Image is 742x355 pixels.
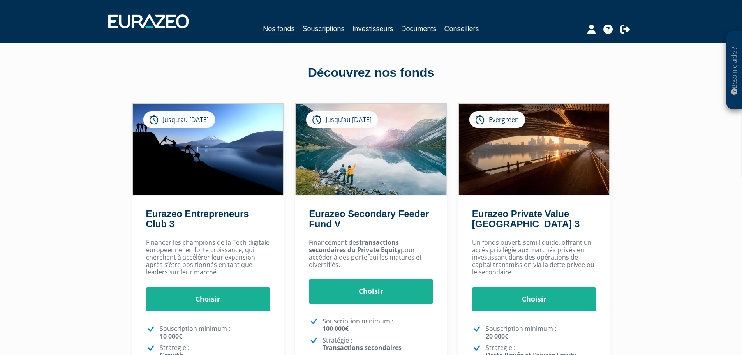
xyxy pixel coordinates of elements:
img: Eurazeo Entrepreneurs Club 3 [133,104,284,195]
div: Jusqu’au [DATE] [143,111,215,128]
strong: 100 000€ [323,324,349,333]
strong: 10 000€ [160,332,182,341]
a: Choisir [309,279,433,304]
img: Eurazeo Secondary Feeder Fund V [296,104,446,195]
a: Choisir [146,287,270,311]
p: Besoin d'aide ? [730,35,739,106]
p: Souscription minimum : [486,325,596,340]
img: Eurazeo Private Value Europe 3 [459,104,610,195]
div: Evergreen [469,111,525,128]
a: Conseillers [444,23,479,34]
div: Jusqu’au [DATE] [306,111,378,128]
a: Documents [401,23,437,34]
a: Nos fonds [263,23,294,35]
a: Choisir [472,287,596,311]
p: Un fonds ouvert, semi liquide, offrant un accès privilégié aux marchés privés en investissant dan... [472,239,596,276]
a: Eurazeo Secondary Feeder Fund V [309,208,429,229]
strong: transactions secondaires du Private Equity [309,238,401,254]
div: Découvrez nos fonds [149,64,593,82]
p: Souscription minimum : [323,318,433,332]
p: Financer les champions de la Tech digitale européenne, en forte croissance, qui cherchent à accél... [146,239,270,276]
p: Souscription minimum : [160,325,270,340]
a: Eurazeo Entrepreneurs Club 3 [146,208,249,229]
a: Investisseurs [352,23,393,34]
a: Souscriptions [302,23,344,34]
strong: 20 000€ [486,332,508,341]
strong: Transactions secondaires [323,343,402,352]
p: Financement des pour accéder à des portefeuilles matures et diversifiés. [309,239,433,269]
img: 1732889491-logotype_eurazeo_blanc_rvb.png [108,14,189,28]
a: Eurazeo Private Value [GEOGRAPHIC_DATA] 3 [472,208,580,229]
p: Stratégie : [323,337,433,351]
